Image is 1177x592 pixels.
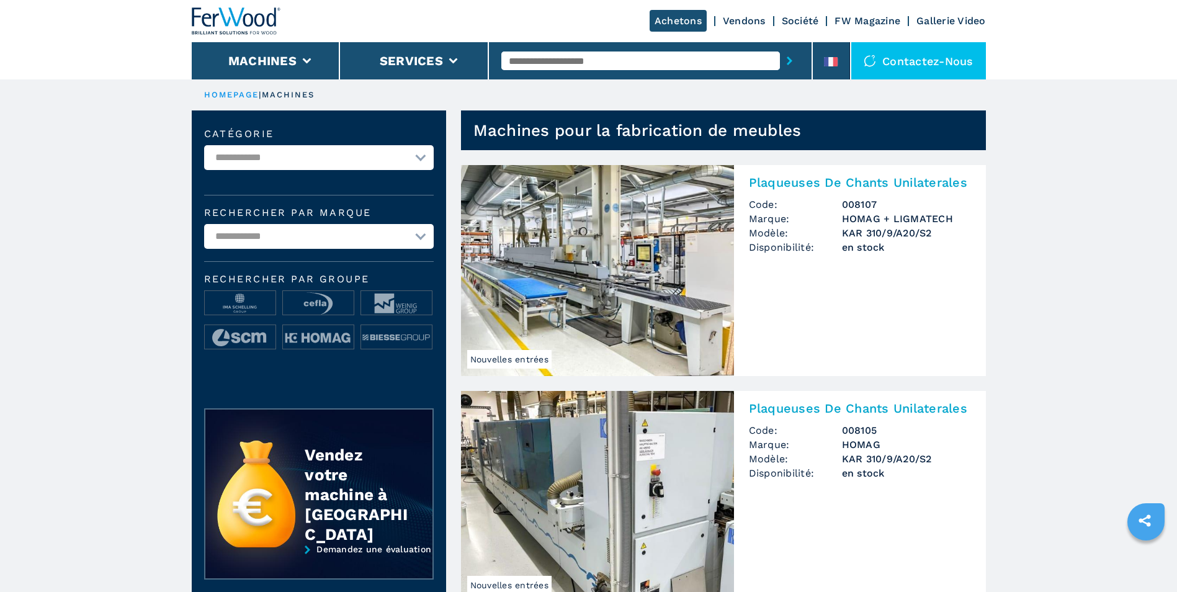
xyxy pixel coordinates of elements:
h3: HOMAG [842,437,971,452]
img: image [361,291,432,316]
label: Rechercher par marque [204,208,434,218]
div: Contactez-nous [851,42,986,79]
span: en stock [842,240,971,254]
span: Disponibilité: [749,466,842,480]
span: Modèle: [749,226,842,240]
h3: 008105 [842,423,971,437]
h3: 008107 [842,197,971,212]
img: image [205,325,275,350]
span: Nouvelles entrées [467,350,552,369]
h3: KAR 310/9/A20/S2 [842,226,971,240]
span: Rechercher par groupe [204,274,434,284]
button: Services [380,53,443,68]
a: Gallerie Video [916,15,986,27]
button: Machines [228,53,297,68]
h2: Plaqueuses De Chants Unilaterales [749,401,971,416]
a: Demandez une évaluation [204,544,434,589]
span: Modèle: [749,452,842,466]
a: Société [782,15,819,27]
a: HOMEPAGE [204,90,259,99]
a: Achetons [650,10,707,32]
span: en stock [842,466,971,480]
img: image [283,325,354,350]
a: Plaqueuses De Chants Unilaterales HOMAG + LIGMATECH KAR 310/9/A20/S2Nouvelles entréesPlaqueuses D... [461,165,986,376]
div: Vendez votre machine à [GEOGRAPHIC_DATA] [305,445,408,544]
p: machines [262,89,315,101]
h3: KAR 310/9/A20/S2 [842,452,971,466]
img: Plaqueuses De Chants Unilaterales HOMAG + LIGMATECH KAR 310/9/A20/S2 [461,165,734,376]
img: image [283,291,354,316]
a: sharethis [1129,505,1160,536]
span: Marque: [749,437,842,452]
span: | [259,90,261,99]
h3: HOMAG + LIGMATECH [842,212,971,226]
a: Vendons [723,15,766,27]
h2: Plaqueuses De Chants Unilaterales [749,175,971,190]
span: Code: [749,197,842,212]
label: catégorie [204,129,434,139]
span: Marque: [749,212,842,226]
a: FW Magazine [835,15,900,27]
h1: Machines pour la fabrication de meubles [473,120,802,140]
button: submit-button [780,47,799,75]
img: Contactez-nous [864,55,876,67]
img: Ferwood [192,7,281,35]
span: Code: [749,423,842,437]
img: image [361,325,432,350]
span: Disponibilité: [749,240,842,254]
img: image [205,291,275,316]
